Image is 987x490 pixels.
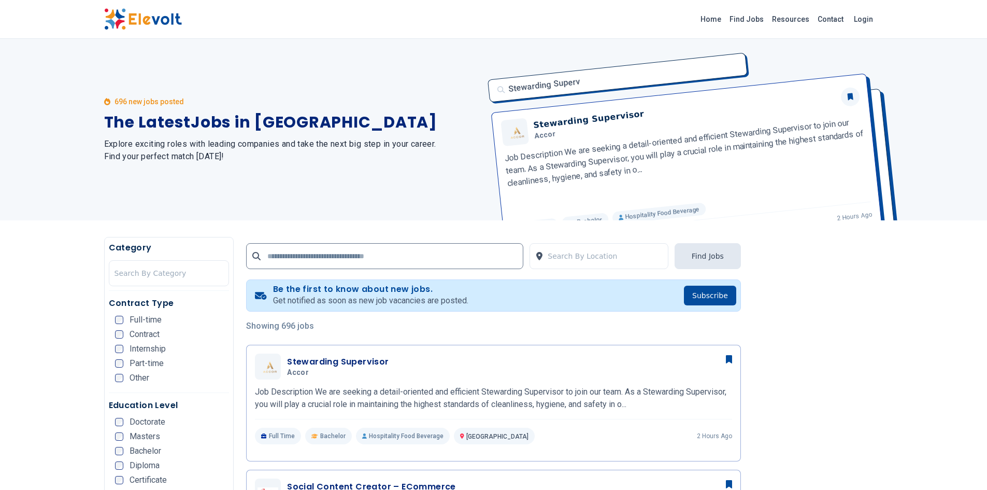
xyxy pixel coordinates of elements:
input: Bachelor [115,447,123,455]
span: Part-time [130,359,164,368]
p: Job Description We are seeking a detail-oriented and efficient Stewarding Supervisor to join our ... [255,386,732,411]
p: Showing 696 jobs [246,320,741,332]
span: Other [130,374,149,382]
h4: Be the first to know about new jobs. [273,284,468,295]
h5: Category [109,242,230,254]
input: Internship [115,345,123,353]
a: Login [848,9,879,30]
span: Masters [130,432,160,441]
a: Contact [813,11,848,27]
p: 696 new jobs posted [115,96,184,107]
a: Resources [768,11,813,27]
p: Full Time [255,428,301,444]
span: Bachelor [320,432,346,440]
button: Find Jobs [675,243,741,269]
span: Doctorate [130,418,165,426]
input: Part-time [115,359,123,368]
span: Certificate [130,476,167,484]
input: Certificate [115,476,123,484]
a: Find Jobs [725,11,768,27]
h1: The Latest Jobs in [GEOGRAPHIC_DATA] [104,113,481,132]
span: Full-time [130,316,162,324]
input: Doctorate [115,418,123,426]
p: Hospitality Food Beverage [356,428,450,444]
input: Masters [115,432,123,441]
span: Bachelor [130,447,161,455]
h5: Contract Type [109,297,230,310]
p: 2 hours ago [697,432,732,440]
span: Contract [130,330,160,339]
span: Internship [130,345,166,353]
input: Full-time [115,316,123,324]
span: Accor [287,368,309,377]
button: Subscribe [684,286,736,305]
img: Elevolt [104,8,182,30]
h3: Stewarding Supervisor [287,356,389,368]
img: Accor [258,360,278,373]
input: Other [115,374,123,382]
input: Diploma [115,461,123,470]
p: Get notified as soon as new job vacancies are posted. [273,295,468,307]
span: Diploma [130,461,160,470]
h2: Explore exciting roles with leading companies and take the next big step in your career. Find you... [104,138,481,163]
span: [GEOGRAPHIC_DATA] [466,433,528,440]
a: AccorStewarding SupervisorAccorJob Description We are seeking a detail-oriented and efficient Ste... [255,354,732,444]
input: Contract [115,330,123,339]
h5: Education Level [109,399,230,412]
a: Home [696,11,725,27]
